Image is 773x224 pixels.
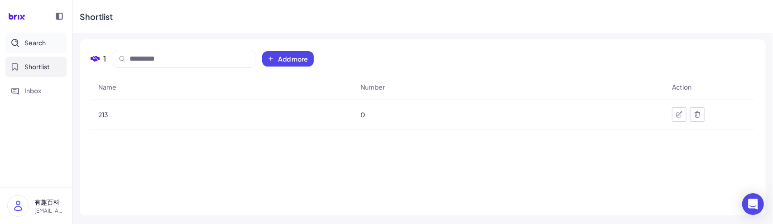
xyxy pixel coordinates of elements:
button: Inbox [5,81,67,101]
img: user_logo.png [8,195,29,216]
button: Search [5,33,67,53]
span: 1 [103,53,106,64]
span: Search [24,38,46,48]
button: Add more [262,51,314,67]
span: Inbox [24,86,41,95]
span: Number [360,82,385,91]
button: Shortlist [5,57,67,77]
span: 213 [98,110,108,119]
p: 有趣百科 [34,197,65,207]
div: Shortlist [80,10,113,23]
span: Name [98,82,116,91]
span: 0 [360,110,365,119]
div: Open Intercom Messenger [742,193,764,215]
span: Add more [278,54,308,63]
span: Shortlist [24,62,50,71]
span: Action [672,82,691,91]
p: [EMAIL_ADDRESS][DOMAIN_NAME] [34,207,65,215]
